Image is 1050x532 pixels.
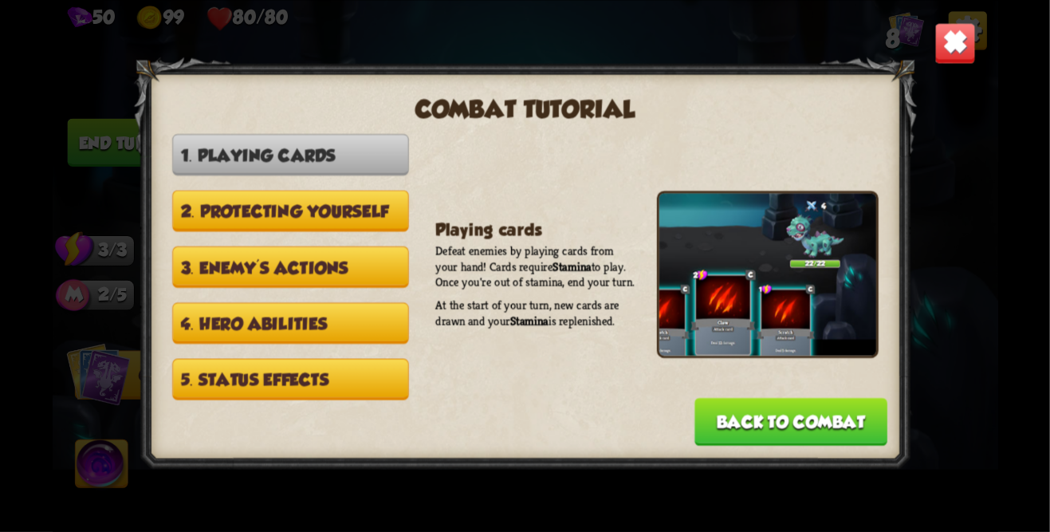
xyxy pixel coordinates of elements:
b: Stamina [553,258,591,274]
button: 4. Hero abilities [172,302,408,344]
p: At the start of your turn, new cards are drawn and your is replenished. [435,297,634,328]
b: Stamina [509,313,548,328]
button: 2. Protecting yourself [172,190,408,231]
button: 3. Enemy's actions [172,246,408,287]
h2: Combat tutorial [172,96,879,123]
button: Back to combat [694,397,887,445]
button: 1. Playing cards [172,134,408,175]
img: playing-cards.jpg [656,191,878,358]
button: 5. Status effects [172,358,408,400]
p: Defeat enemies by playing cards from your hand! Cards require to play. Once you're out of stamina... [435,243,634,290]
h3: Playing cards [435,220,634,239]
img: close-button.png [934,22,976,64]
